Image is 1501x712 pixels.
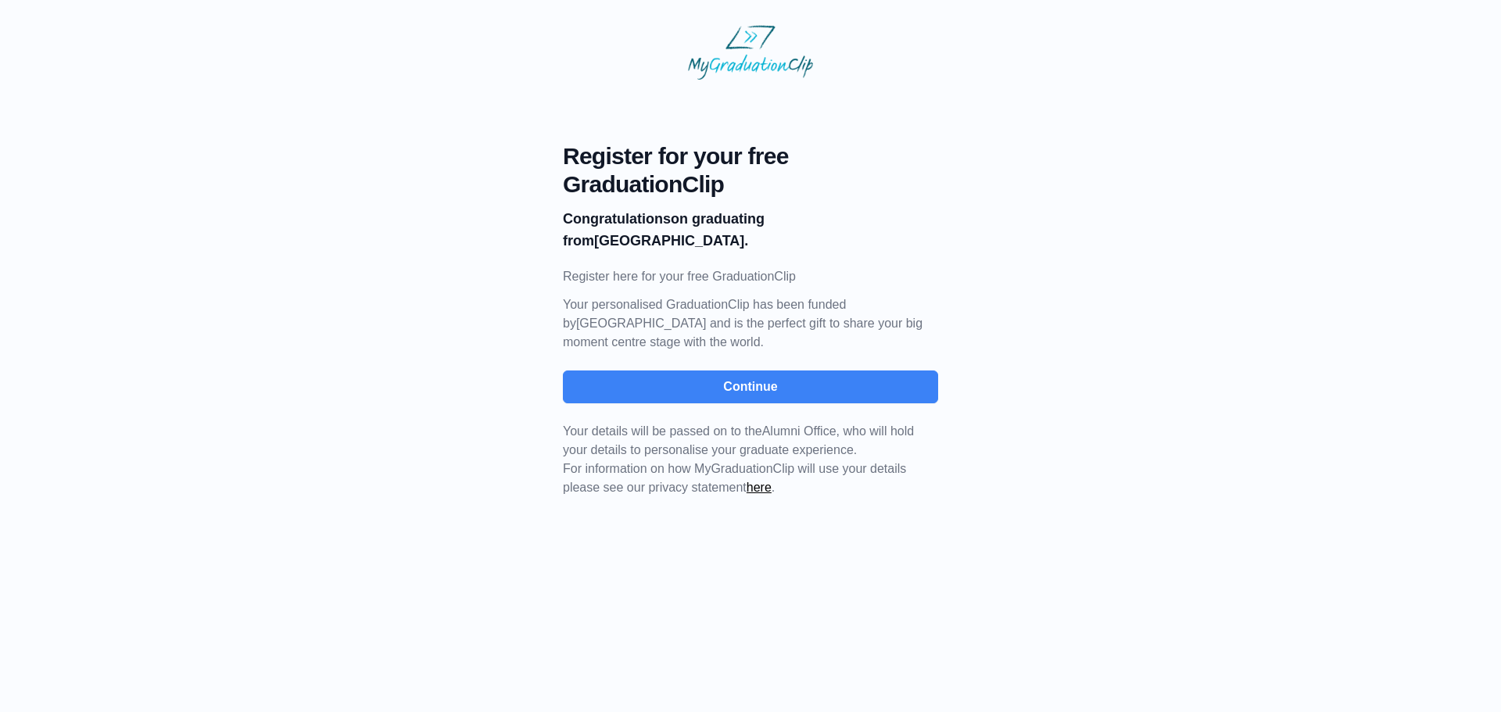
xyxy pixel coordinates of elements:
[563,295,938,352] p: Your personalised GraduationClip has been funded by [GEOGRAPHIC_DATA] and is the perfect gift to ...
[563,267,938,286] p: Register here for your free GraduationClip
[563,142,938,170] span: Register for your free
[563,424,914,456] span: Your details will be passed on to the , who will hold your details to personalise your graduate e...
[563,424,914,494] span: For information on how MyGraduationClip will use your details please see our privacy statement .
[563,170,938,199] span: GraduationClip
[563,370,938,403] button: Continue
[563,211,671,227] b: Congratulations
[563,208,938,252] p: on graduating from [GEOGRAPHIC_DATA].
[747,481,772,494] a: here
[762,424,836,438] span: Alumni Office
[688,25,813,80] img: MyGraduationClip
